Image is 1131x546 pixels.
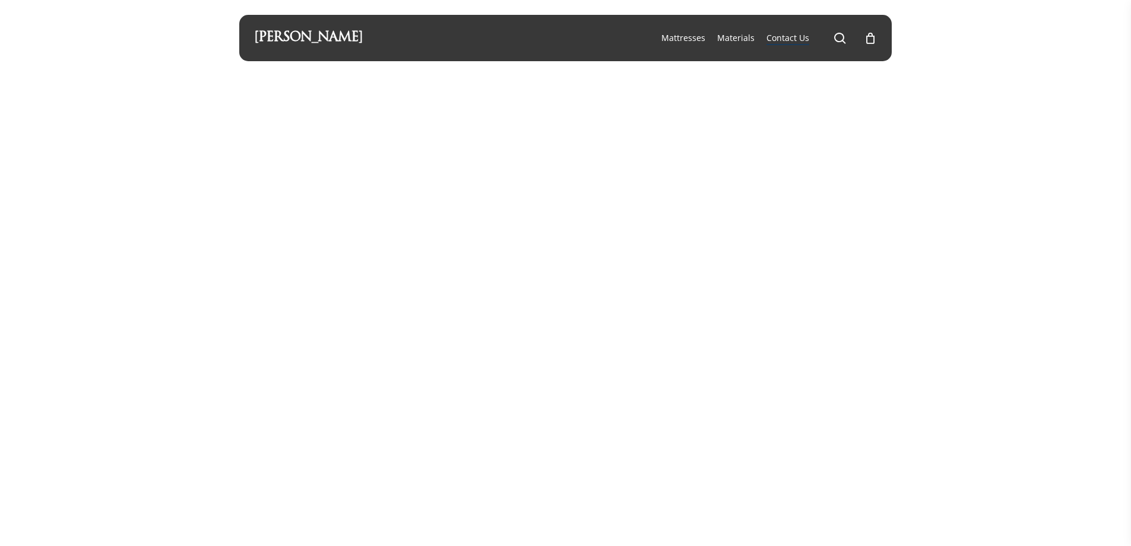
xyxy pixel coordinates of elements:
a: Contact Us [766,32,809,44]
span: Contact Us [766,32,809,43]
a: Materials [717,32,755,44]
nav: Main Menu [655,15,877,61]
span: Mattresses [661,32,705,43]
a: Mattresses [661,32,705,44]
a: [PERSON_NAME] [254,31,363,45]
h1: Contact Us [71,152,813,274]
span: Materials [717,32,755,43]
